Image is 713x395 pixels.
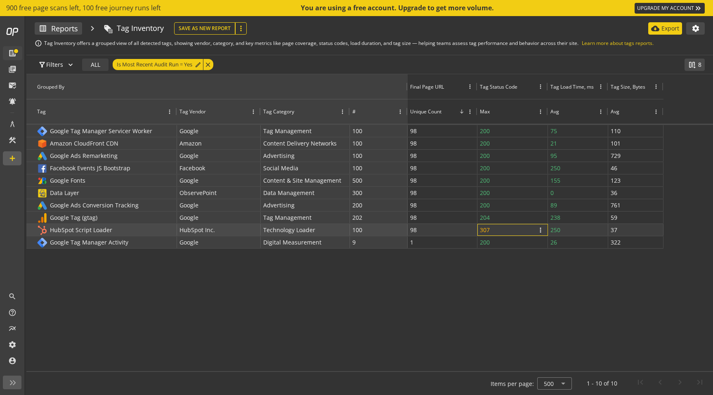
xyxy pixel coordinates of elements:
[117,23,164,34] div: Tag Inventory
[174,22,235,35] button: Save As New Report
[179,212,198,223] span: Google
[44,40,654,47] p: Tag Inventory offers a grouped view of all detected tags, showing vendor, category, and key metri...
[480,224,490,236] p: 307
[352,199,362,211] p: 200
[8,97,17,106] mat-icon: notifications_active
[37,126,48,137] img: Google Tag Manager Servicer Worker
[263,199,295,211] span: Advertising
[50,139,118,147] span: Amazon CloudFront CDN
[352,162,362,174] p: 100
[8,49,17,57] mat-icon: list_alt
[480,187,490,199] p: 200
[37,108,46,115] div: Tag
[37,237,48,248] img: Google Tag Manager Activity
[179,162,205,174] span: Facebook
[263,108,294,115] div: Tag Category
[550,187,554,199] p: 0
[410,150,417,162] p: 98
[410,174,417,186] p: 98
[480,212,490,223] p: 204
[480,150,490,162] p: 200
[685,59,705,71] button: 8
[550,236,557,248] p: 26
[587,379,617,388] div: 1 - 10 of 10
[630,374,650,393] button: First page
[263,212,312,223] span: Tag Management
[352,212,362,223] p: 202
[38,61,46,69] mat-icon: filter_alt
[82,22,103,35] mat-icon: chevron_right
[352,224,362,236] p: 100
[37,212,48,223] img: Google Tag (gtag)
[82,59,109,71] button: ALL
[410,125,417,137] p: 98
[670,374,690,393] button: Next page
[179,236,198,248] span: Google
[50,164,130,172] span: Facebook Events JS Bootstrap
[690,374,710,393] button: Last page
[50,152,118,160] span: Google Ads Remarketing
[37,163,48,174] img: Facebook Events JS Bootstrap
[480,199,490,211] p: 200
[8,136,17,144] mat-icon: construction
[37,225,48,236] img: HubSpot Script Loader
[550,125,557,137] p: 75
[35,40,42,47] mat-icon: info_outline
[480,162,490,174] p: 200
[582,40,654,47] a: Learn more about tags reports.
[8,308,17,317] mat-icon: help_outline
[8,154,17,162] mat-icon: add
[352,108,356,115] div: #
[263,174,341,186] span: Content & Site Management
[611,199,621,211] p: 761
[550,162,560,174] p: 250
[50,176,85,184] span: Google Fonts
[301,3,495,13] div: You are using a free account. Upgrade to get more volume.
[410,108,441,115] div: Unique Count
[352,125,362,137] p: 100
[611,224,617,236] p: 37
[410,162,417,174] p: 98
[611,236,621,248] p: 322
[550,137,557,149] p: 21
[480,108,490,115] div: Max
[8,292,17,301] mat-icon: search
[237,24,245,33] mat-icon: more_vert
[352,187,362,199] p: 300
[352,174,362,186] p: 500
[410,199,417,211] p: 98
[694,4,702,12] mat-icon: keyboard_double_arrow_right
[410,187,417,199] p: 98
[104,24,112,33] mat-icon: sell
[179,150,198,162] span: Google
[661,24,679,33] p: Export
[6,3,161,13] span: 900 free page scans left, 100 free journey runs left
[8,81,17,89] mat-icon: mark_email_read
[550,199,557,211] p: 89
[648,22,682,35] button: Export
[37,188,48,199] img: Data Layer
[550,212,560,223] p: 238
[37,175,48,186] img: Google Fonts
[352,236,356,248] p: 9
[410,83,444,90] div: Final Page URL
[491,380,534,388] div: Items per page:
[480,236,490,248] p: 200
[550,224,560,236] p: 250
[35,59,78,71] button: Filters
[611,150,621,162] p: 729
[352,137,362,149] p: 100
[611,162,617,174] p: 46
[480,137,490,149] p: 200
[263,137,337,149] span: Content Delivery Networks
[50,238,128,246] span: Google Tag Manager Activity
[263,125,312,137] span: Tag Management
[651,24,659,33] mat-icon: cloud_download
[410,224,417,236] p: 98
[8,65,17,73] mat-icon: library_books
[179,187,217,199] span: ObservePoint
[550,83,594,90] div: Tag Load Time, ms
[611,212,617,223] p: 59
[480,83,517,90] div: Tag Status Code
[263,150,295,162] span: Advertising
